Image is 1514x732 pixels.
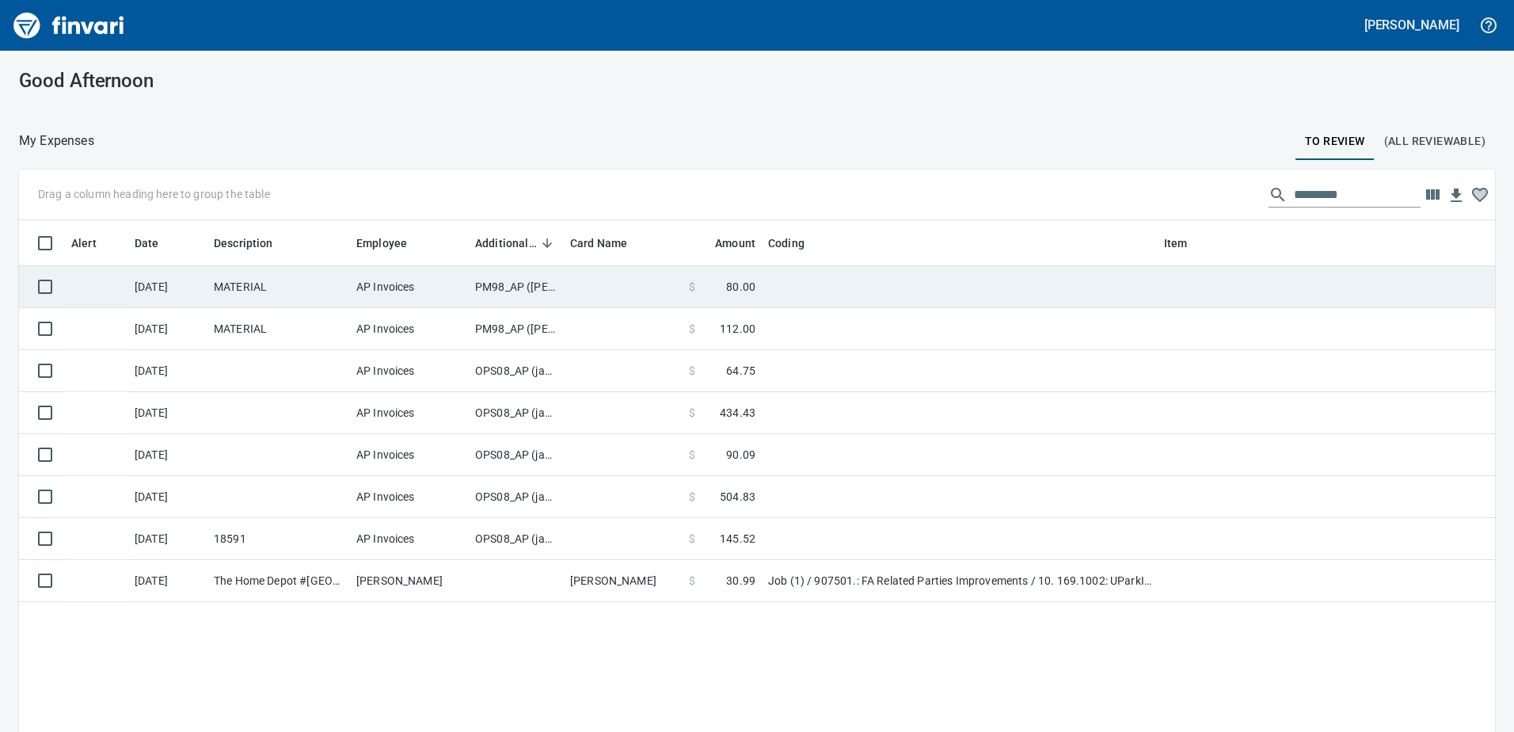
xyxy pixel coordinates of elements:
td: AP Invoices [350,392,469,434]
td: [DATE] [128,560,207,602]
nav: breadcrumb [19,132,94,151]
span: $ [689,573,695,589]
span: $ [689,279,695,295]
span: Coding [768,234,825,253]
td: MATERIAL [207,266,350,308]
button: Column choices favorited. Click to reset to default [1468,183,1492,207]
td: [PERSON_NAME] [350,560,469,602]
button: Choose columns to display [1421,183,1444,207]
span: 112.00 [720,321,755,337]
td: AP Invoices [350,434,469,476]
span: Employee [356,234,407,253]
span: Card Name [570,234,648,253]
span: Description [214,234,294,253]
span: $ [689,363,695,379]
span: $ [689,405,695,421]
span: Amount [715,234,755,253]
span: 434.43 [720,405,755,421]
span: 30.99 [726,573,755,589]
td: [DATE] [128,392,207,434]
span: $ [689,531,695,547]
span: Card Name [570,234,627,253]
span: 504.83 [720,489,755,505]
td: OPS08_AP (janettep, samr) [469,350,564,392]
td: [DATE] [128,476,207,518]
h5: [PERSON_NAME] [1364,17,1459,33]
td: 18591 [207,518,350,560]
td: PM98_AP ([PERSON_NAME], [PERSON_NAME]) [469,266,564,308]
p: Drag a column heading here to group the table [38,186,270,202]
img: Finvari [10,6,128,44]
span: Description [214,234,273,253]
td: [DATE] [128,266,207,308]
td: [DATE] [128,518,207,560]
td: OPS08_AP (janettep, samr) [469,392,564,434]
td: Job (1) / 907501.: FA Related Parties Improvements / 10. 169.1002: UParkIt Vancouver Misc. Projec... [762,560,1158,602]
td: MATERIAL [207,308,350,350]
span: $ [689,489,695,505]
td: AP Invoices [350,350,469,392]
button: Download Table [1444,184,1468,208]
td: [DATE] [128,350,207,392]
td: AP Invoices [350,266,469,308]
span: Alert [71,234,117,253]
span: 145.52 [720,531,755,547]
span: Alert [71,234,97,253]
td: OPS08_AP (janettep, samr) [469,434,564,476]
span: Coding [768,234,805,253]
td: AP Invoices [350,308,469,350]
td: AP Invoices [350,476,469,518]
span: Date [135,234,159,253]
span: Amount [694,234,755,253]
span: Additional Reviewer [475,234,557,253]
span: 64.75 [726,363,755,379]
td: The Home Depot #[GEOGRAPHIC_DATA] [207,560,350,602]
p: My Expenses [19,132,94,151]
span: Employee [356,234,428,253]
span: Additional Reviewer [475,234,537,253]
span: (All Reviewable) [1384,132,1485,151]
button: [PERSON_NAME] [1360,13,1463,37]
span: Item [1164,234,1188,253]
td: AP Invoices [350,518,469,560]
td: [DATE] [128,434,207,476]
td: [DATE] [128,308,207,350]
span: Date [135,234,180,253]
span: 80.00 [726,279,755,295]
td: OPS08_AP (janettep, samr) [469,476,564,518]
td: OPS08_AP (janettep, samr) [469,518,564,560]
h3: Good Afternoon [19,70,485,92]
span: $ [689,321,695,337]
span: 90.09 [726,447,755,463]
span: To Review [1305,132,1365,151]
span: $ [689,447,695,463]
td: PM98_AP ([PERSON_NAME], [PERSON_NAME]) [469,308,564,350]
span: Item [1164,234,1208,253]
td: [PERSON_NAME] [564,560,683,602]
